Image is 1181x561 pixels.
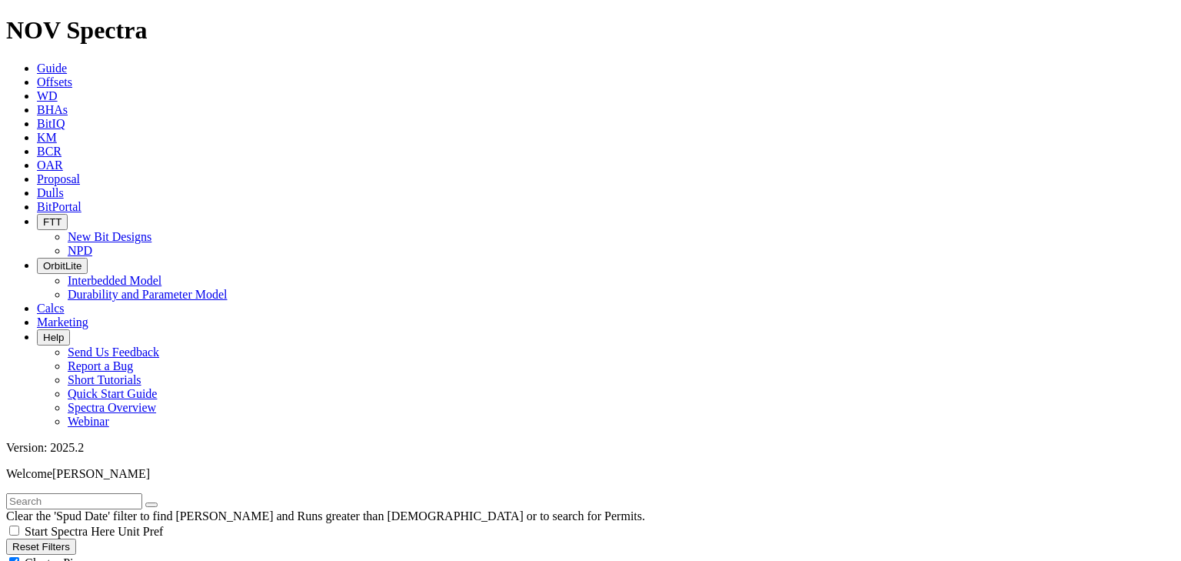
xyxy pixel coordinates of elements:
[37,172,80,185] a: Proposal
[37,159,63,172] a: OAR
[68,373,141,386] a: Short Tutorials
[37,117,65,130] a: BitIQ
[68,346,159,359] a: Send Us Feedback
[68,401,156,414] a: Spectra Overview
[37,186,64,199] a: Dulls
[37,258,88,274] button: OrbitLite
[68,274,161,287] a: Interbedded Model
[9,526,19,536] input: Start Spectra Here
[37,302,65,315] a: Calcs
[37,145,62,158] a: BCR
[37,131,57,144] a: KM
[68,359,133,372] a: Report a Bug
[6,493,142,509] input: Search
[6,16,1175,45] h1: NOV Spectra
[68,387,157,400] a: Quick Start Guide
[6,509,645,523] span: Clear the 'Spud Date' filter to find [PERSON_NAME] and Runs greater than [DEMOGRAPHIC_DATA] or to...
[37,103,68,116] a: BHAs
[37,316,88,329] a: Marketing
[52,467,150,480] span: [PERSON_NAME]
[37,62,67,75] a: Guide
[68,415,109,428] a: Webinar
[68,230,151,243] a: New Bit Designs
[68,288,228,301] a: Durability and Parameter Model
[37,214,68,230] button: FTT
[118,525,163,538] span: Unit Pref
[68,244,92,257] a: NPD
[6,467,1175,481] p: Welcome
[25,525,115,538] span: Start Spectra Here
[37,89,58,102] a: WD
[37,75,72,88] a: Offsets
[6,539,76,555] button: Reset Filters
[6,441,1175,455] div: Version: 2025.2
[37,329,70,346] button: Help
[43,260,82,272] span: OrbitLite
[43,216,62,228] span: FTT
[37,200,82,213] a: BitPortal
[43,332,64,343] span: Help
